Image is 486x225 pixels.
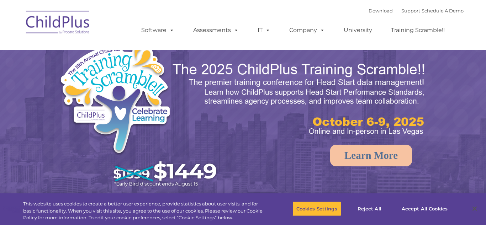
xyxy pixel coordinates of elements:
[347,201,392,216] button: Reject All
[467,201,482,216] button: Close
[330,145,412,166] a: Learn More
[369,8,393,14] a: Download
[422,8,464,14] a: Schedule A Demo
[282,23,332,37] a: Company
[292,201,341,216] button: Cookies Settings
[398,201,451,216] button: Accept All Cookies
[22,6,94,41] img: ChildPlus by Procare Solutions
[384,23,452,37] a: Training Scramble!!
[250,23,278,37] a: IT
[337,23,379,37] a: University
[401,8,420,14] a: Support
[369,8,464,14] font: |
[23,200,267,221] div: This website uses cookies to create a better user experience, provide statistics about user visit...
[134,23,181,37] a: Software
[186,23,246,37] a: Assessments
